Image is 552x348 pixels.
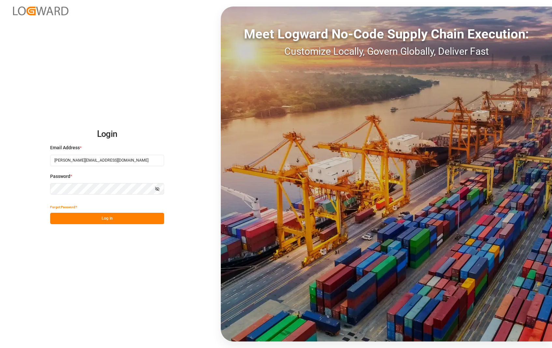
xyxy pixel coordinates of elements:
span: Password [50,173,70,180]
input: Enter your email [50,155,164,166]
img: Logward_new_orange.png [13,7,68,15]
div: Customize Locally, Govern Globally, Deliver Fast [221,44,552,59]
span: Email Address [50,144,80,151]
button: Log In [50,213,164,224]
h2: Login [50,124,164,145]
button: Forgot Password? [50,201,77,213]
div: Meet Logward No-Code Supply Chain Execution: [221,24,552,44]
